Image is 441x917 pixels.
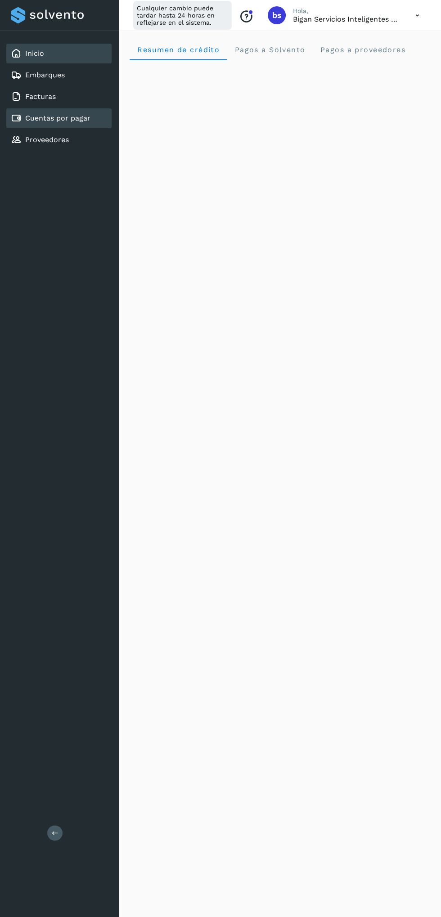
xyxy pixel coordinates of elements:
[6,65,112,85] div: Embarques
[234,45,305,54] span: Pagos a Solvento
[293,15,401,23] p: bigan servicios inteligentes para los negocios
[25,92,56,101] a: Facturas
[6,130,112,150] div: Proveedores
[25,114,90,122] a: Cuentas por pagar
[293,7,401,15] p: Hola,
[6,108,112,128] div: Cuentas por pagar
[6,87,112,107] div: Facturas
[6,44,112,63] div: Inicio
[133,1,232,30] div: Cualquier cambio puede tardar hasta 24 horas en reflejarse en el sistema.
[25,49,44,58] a: Inicio
[25,71,65,79] a: Embarques
[319,45,405,54] span: Pagos a proveedores
[25,135,69,144] a: Proveedores
[137,45,220,54] span: Resumen de crédito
